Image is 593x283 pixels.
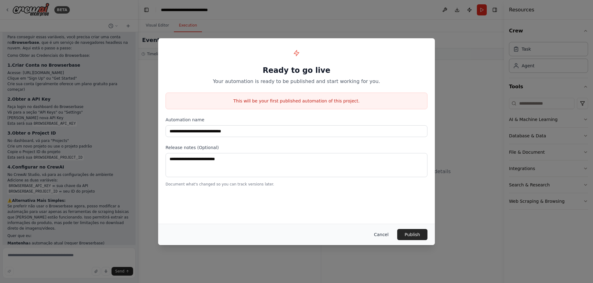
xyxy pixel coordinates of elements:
label: Automation name [166,117,427,123]
p: Your automation is ready to be published and start working for you. [166,78,427,85]
h1: Ready to go live [166,65,427,75]
p: This will be your first published automation of this project. [166,98,427,104]
label: Release notes (Optional) [166,144,427,151]
button: Publish [397,229,427,240]
button: Cancel [369,229,393,240]
p: Document what's changed so you can track versions later. [166,182,427,187]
